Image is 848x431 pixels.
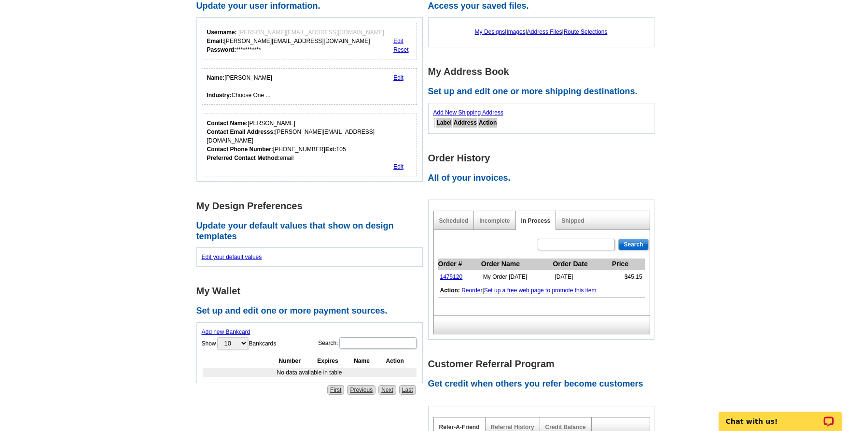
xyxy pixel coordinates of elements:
[207,120,248,127] strong: Contact Name:
[433,23,649,41] div: | | |
[521,217,551,224] a: In Process
[428,153,660,163] h1: Order History
[318,336,417,350] label: Search:
[527,29,562,35] a: Address Files
[552,259,611,270] th: Order Date
[202,114,417,176] div: Who should we contact regarding order issues?
[545,424,586,431] a: Credit Balance
[393,163,403,170] a: Edit
[439,424,480,431] a: Refer-A-Friend
[207,92,232,99] strong: Industry:
[217,337,248,349] select: ShowBankcards
[393,46,408,53] a: Reset
[433,109,503,116] a: Add New Shipping Address
[196,221,428,242] h2: Update your default values that show on design templates
[196,286,428,296] h1: My Wallet
[381,355,417,367] th: Action
[393,74,403,81] a: Edit
[612,270,645,284] td: $45.15
[712,401,848,431] iframe: LiveChat chat widget
[612,259,645,270] th: Price
[479,217,510,224] a: Incomplete
[484,287,597,294] a: Set up a free web page to promote this item
[207,73,272,100] div: [PERSON_NAME] Choose One ...
[618,239,648,250] input: Search
[202,329,250,335] a: Add new Bankcard
[196,201,428,211] h1: My Design Preferences
[207,155,280,161] strong: Preferred Contact Method:
[202,23,417,59] div: Your login information.
[440,287,460,294] b: Action:
[339,337,417,349] input: Search:
[428,86,660,97] h2: Set up and edit one or more shipping destinations.
[202,336,277,350] label: Show Bankcards
[428,359,660,369] h1: Customer Referral Program
[438,259,481,270] th: Order #
[436,118,452,128] th: Label
[453,118,477,128] th: Address
[438,284,645,298] td: |
[475,29,505,35] a: My Designs
[491,424,534,431] a: Referral History
[564,29,608,35] a: Route Selections
[393,38,403,44] a: Edit
[428,379,660,389] h2: Get credit when others you refer become customers
[378,385,396,395] a: Next
[327,385,344,395] a: First
[207,46,236,53] strong: Password:
[552,270,611,284] td: [DATE]
[202,68,417,105] div: Your personal details.
[203,368,417,377] td: No data available in table
[325,146,336,153] strong: Ext:
[207,74,225,81] strong: Name:
[274,355,312,367] th: Number
[312,355,348,367] th: Expires
[561,217,584,224] a: Shipped
[481,270,553,284] td: My Order [DATE]
[207,119,412,162] div: [PERSON_NAME] [PERSON_NAME][EMAIL_ADDRESS][DOMAIN_NAME] [PHONE_NUMBER] 105 email
[481,259,553,270] th: Order Name
[428,173,660,184] h2: All of your invoices.
[478,118,497,128] th: Action
[428,1,660,12] h2: Access your saved files.
[207,38,224,44] strong: Email:
[399,385,416,395] a: Last
[439,217,469,224] a: Scheduled
[196,1,428,12] h2: Update your user information.
[440,273,463,280] a: 1475120
[202,254,262,260] a: Edit your default values
[207,146,273,153] strong: Contact Phone Number:
[238,29,384,36] span: [PERSON_NAME][EMAIL_ADDRESS][DOMAIN_NAME]
[196,306,428,316] h2: Set up and edit one or more payment sources.
[428,67,660,77] h1: My Address Book
[349,355,380,367] th: Name
[207,129,276,135] strong: Contact Email Addresss:
[506,29,525,35] a: Images
[461,287,482,294] a: Reorder
[207,29,237,36] strong: Username:
[347,385,375,395] a: Previous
